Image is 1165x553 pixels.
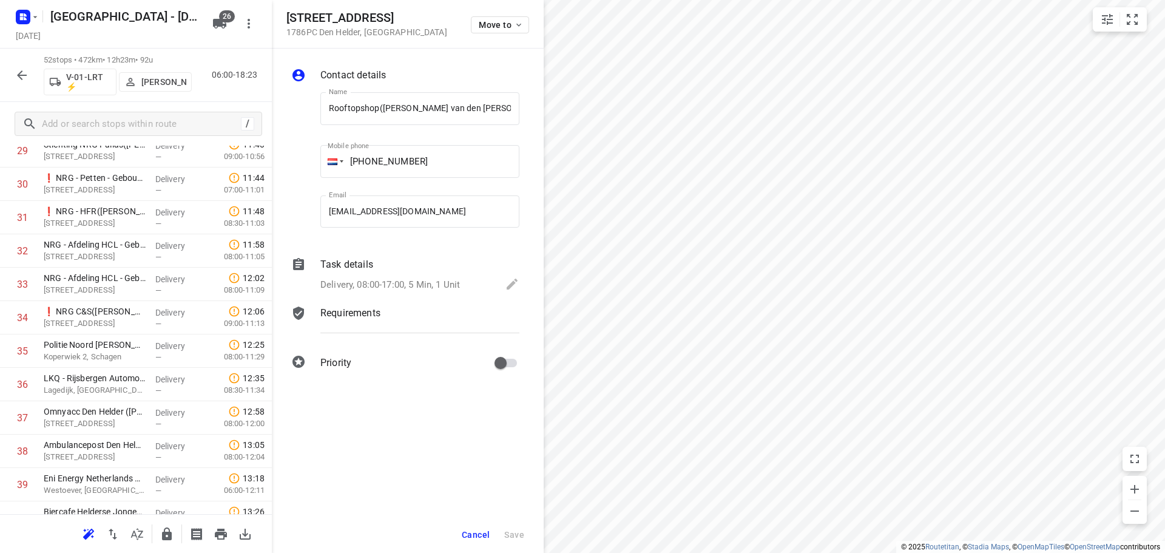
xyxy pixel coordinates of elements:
span: 13:05 [243,439,265,451]
svg: Late [228,405,240,418]
p: 08:00-11:09 [204,284,265,296]
p: Delivery [155,307,200,319]
p: 08:30-11:34 [204,384,265,396]
h5: Rename [46,7,203,26]
p: 52 stops • 472km • 12h23m • 92u [44,55,192,66]
div: 31 [17,212,28,223]
button: Cancel [457,524,495,546]
p: ❗ NRG - Petten - Gebouw 22(Dominique Doorn) [44,172,146,184]
button: Map settings [1095,7,1119,32]
div: / [241,117,254,131]
p: 08:30-11:03 [204,217,265,229]
p: Delivery [155,206,200,219]
span: Reoptimize route [76,528,101,539]
span: 13:26 [243,506,265,518]
button: Fit zoom [1120,7,1144,32]
p: [STREET_ADDRESS] [44,151,146,163]
p: LKQ - Rijsbergen Automotive B.V. - Schagen(Marc Brouwer) [44,372,146,384]
p: Contact details [320,68,386,83]
p: Task details [320,257,373,272]
span: — [155,453,161,462]
div: 33 [17,279,28,290]
input: 1 (702) 123-4567 [320,145,519,178]
svg: Late [228,272,240,284]
p: Requirements [320,306,380,321]
p: 07:00-11:01 [204,184,265,196]
a: Stadia Maps [968,543,1009,551]
p: Delivery [155,240,200,252]
div: Requirements [291,306,519,342]
span: Print route [209,528,233,539]
span: — [155,386,161,395]
svg: Late [228,472,240,484]
button: 26 [208,12,232,36]
p: Verkeerstorenweg 1, Den Helder [44,418,146,430]
svg: Late [228,372,240,384]
p: Priority [320,356,351,370]
div: 30 [17,178,28,190]
a: OpenMapTiles [1018,543,1064,551]
p: [PERSON_NAME] [141,77,186,87]
p: Delivery [155,273,200,285]
svg: Edit [505,277,519,291]
span: — [155,253,161,262]
p: NRG - Afdeling HCL - Gebouw 430(Judith Strating) [44,239,146,251]
span: 12:58 [243,405,265,418]
p: Delivery [155,140,200,152]
p: Westoever, [GEOGRAPHIC_DATA] [44,484,146,497]
p: Delivery [155,507,200,519]
p: Koperwiek 2, Schagen [44,351,146,363]
p: 08:00-11:05 [204,251,265,263]
div: 38 [17,446,28,457]
p: 08:00-11:29 [204,351,265,363]
p: Delivery [155,373,200,385]
p: NRG - Afdeling HCL - Gebouw 411(Judith Strating) [44,272,146,284]
div: 29 [17,145,28,157]
div: 34 [17,312,28,324]
p: Delivery [155,440,200,452]
span: — [155,219,161,228]
label: Mobile phone [328,143,369,149]
span: — [155,186,161,195]
p: 09:00-11:13 [204,317,265,330]
svg: Late [228,339,240,351]
span: 11:48 [243,205,265,217]
span: Print shipping labels [184,528,209,539]
h5: [STREET_ADDRESS] [286,11,447,25]
span: Cancel [462,530,490,540]
p: 08:00-12:04 [204,451,265,463]
svg: Late [228,239,240,251]
svg: Late [228,305,240,317]
input: Add or search stops within route [42,115,241,134]
span: Sort by time window [125,528,149,539]
span: 12:06 [243,305,265,317]
div: 36 [17,379,28,390]
p: [STREET_ADDRESS] [44,284,146,296]
h5: Project date [11,29,46,42]
p: 08:00-12:00 [204,418,265,430]
p: 06:00-18:23 [212,69,262,81]
p: Delivery [155,340,200,352]
p: [STREET_ADDRESS] [44,217,146,229]
p: Lagedijk, [GEOGRAPHIC_DATA] [44,384,146,396]
span: — [155,319,161,328]
p: V-01-LRT ⚡ [66,72,111,92]
button: Move to [471,16,529,33]
p: Delivery [155,173,200,185]
p: Politie Noord Holland - Schagen(Marja Timmer) [44,339,146,351]
p: [STREET_ADDRESS] [44,251,146,263]
p: Delivery [155,473,200,486]
svg: Late [228,172,240,184]
svg: Late [228,205,240,217]
div: 40 [17,512,28,524]
p: Ambulancepost Den Helder - Veiligheidsregio NHN(Marit Bakker) [44,439,146,451]
a: OpenStreetMap [1070,543,1120,551]
button: Lock route [155,522,179,546]
p: Omnyacc Den Helder (Suzan Mantel) [44,405,146,418]
span: — [155,353,161,362]
span: 12:02 [243,272,265,284]
a: Routetitan [925,543,959,551]
span: — [155,152,161,161]
span: — [155,486,161,495]
p: [STREET_ADDRESS] [44,184,146,196]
